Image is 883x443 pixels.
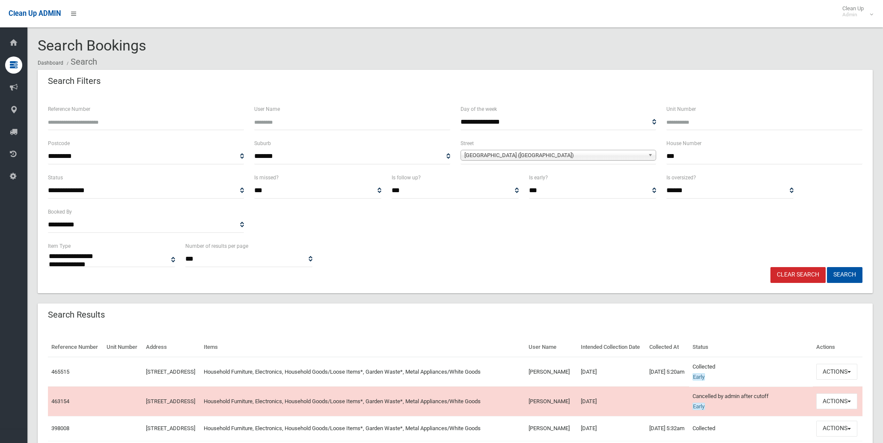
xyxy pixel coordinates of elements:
button: Actions [816,421,857,437]
label: Is oversized? [666,173,696,182]
td: [DATE] [577,416,645,441]
a: Clear Search [770,267,826,283]
span: Search Bookings [38,37,146,54]
label: Is missed? [254,173,279,182]
th: User Name [525,338,577,357]
label: Is early? [529,173,548,182]
a: 398008 [51,425,69,431]
th: Items [200,338,525,357]
button: Actions [816,364,857,380]
label: Item Type [48,241,71,251]
label: Suburb [254,139,271,148]
label: Unit Number [666,104,696,114]
span: Clean Up ADMIN [9,9,61,18]
label: House Number [666,139,702,148]
span: Early [693,403,705,410]
td: Cancelled by admin after cutoff [689,387,813,416]
th: Reference Number [48,338,103,357]
label: Day of the week [461,104,497,114]
td: [PERSON_NAME] [525,357,577,387]
td: Household Furniture, Electronics, Household Goods/Loose Items*, Garden Waste*, Metal Appliances/W... [200,387,525,416]
label: User Name [254,104,280,114]
a: 463154 [51,398,69,404]
label: Reference Number [48,104,90,114]
td: [DATE] [577,387,645,416]
a: [STREET_ADDRESS] [146,398,195,404]
label: Is follow up? [392,173,421,182]
td: [DATE] [577,357,645,387]
td: [PERSON_NAME] [525,416,577,441]
a: [STREET_ADDRESS] [146,425,195,431]
span: Clean Up [838,5,872,18]
label: Postcode [48,139,70,148]
header: Search Filters [38,73,111,89]
button: Search [827,267,862,283]
td: [DATE] 5:32am [646,416,689,441]
th: Address [143,338,201,357]
td: Collected [689,416,813,441]
td: [PERSON_NAME] [525,387,577,416]
label: Number of results per page [185,241,248,251]
a: 465515 [51,369,69,375]
td: Collected [689,357,813,387]
button: Actions [816,393,857,409]
span: Early [693,373,705,381]
td: Household Furniture, Electronics, Household Goods/Loose Items*, Garden Waste*, Metal Appliances/W... [200,416,525,441]
label: Status [48,173,63,182]
header: Search Results [38,306,115,323]
th: Unit Number [103,338,142,357]
small: Admin [842,12,864,18]
th: Intended Collection Date [577,338,645,357]
label: Street [461,139,474,148]
a: Dashboard [38,60,63,66]
label: Booked By [48,207,72,217]
td: [DATE] 5:20am [646,357,689,387]
th: Actions [813,338,862,357]
th: Collected At [646,338,689,357]
a: [STREET_ADDRESS] [146,369,195,375]
li: Search [65,54,97,70]
span: [GEOGRAPHIC_DATA] ([GEOGRAPHIC_DATA]) [464,150,645,161]
td: Household Furniture, Electronics, Household Goods/Loose Items*, Garden Waste*, Metal Appliances/W... [200,357,525,387]
th: Status [689,338,813,357]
